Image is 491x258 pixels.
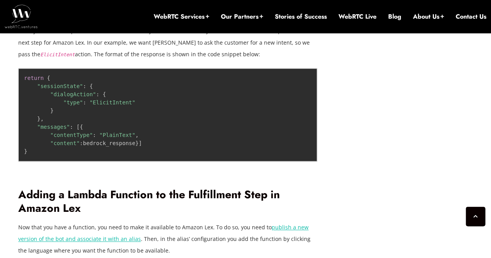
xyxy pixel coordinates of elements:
span: { [47,75,50,81]
a: WebRTC Services [154,12,209,21]
span: } [37,116,40,122]
span: , [40,116,43,122]
span: : [70,124,73,130]
span: : [93,132,96,138]
span: : [80,140,83,146]
img: WebRTC.ventures [5,5,38,28]
p: Now that you have a function, you need to make it available to Amazon Lex. To do so, you need to ... [18,222,317,256]
a: WebRTC Live [338,12,376,21]
span: { [102,91,106,97]
a: Blog [388,12,401,21]
p: Once you have a response from Amazon Bedrock, you return a dictionary that includes both the resp... [18,25,317,60]
span: } [24,148,27,154]
span: "contentType" [50,132,93,138]
a: About Us [413,12,444,21]
span: "messages" [37,124,70,130]
span: "ElicitIntent" [90,99,135,106]
span: "dialogAction" [50,91,96,97]
span: ] [139,140,142,146]
a: Stories of Success [275,12,327,21]
span: : [96,91,99,97]
span: [ [76,124,80,130]
a: Our Partners [221,12,263,21]
span: return [24,75,44,81]
span: : [83,83,86,89]
span: , [135,132,139,138]
span: : [83,99,86,106]
span: { [80,124,83,130]
span: } [135,140,139,146]
a: Contact Us [456,12,486,21]
span: } [50,107,53,114]
span: "sessionState" [37,83,83,89]
code: ElicitIntent [40,52,75,57]
a: publish a new version of the bot and associate it with an alias [18,223,309,242]
span: "content" [50,140,80,146]
span: "PlainText" [99,132,135,138]
span: "type" [63,99,83,106]
h2: Adding a Lambda Function to the Fulfillment Step in Amazon Lex [18,188,317,215]
span: { [90,83,93,89]
code: bedrock_response [24,75,142,154]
